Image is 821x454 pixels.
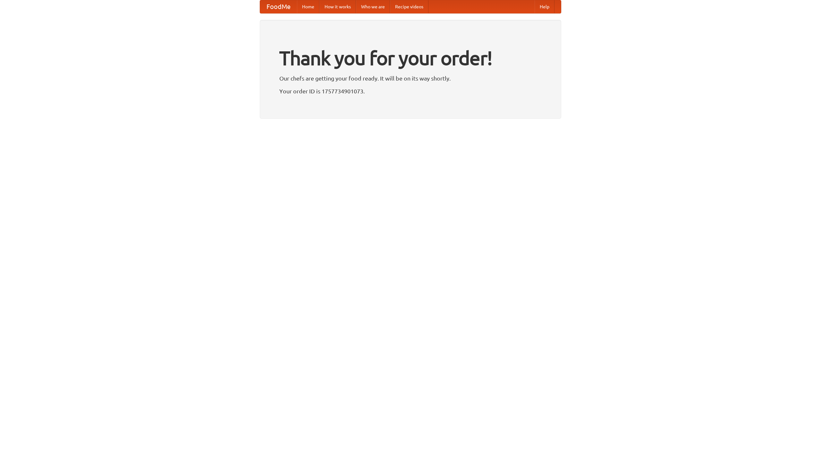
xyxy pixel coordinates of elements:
a: Home [297,0,319,13]
a: How it works [319,0,356,13]
a: Help [535,0,554,13]
a: Recipe videos [390,0,428,13]
a: FoodMe [260,0,297,13]
h1: Thank you for your order! [279,43,542,73]
a: Who we are [356,0,390,13]
p: Our chefs are getting your food ready. It will be on its way shortly. [279,73,542,83]
p: Your order ID is 1757734901073. [279,86,542,96]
